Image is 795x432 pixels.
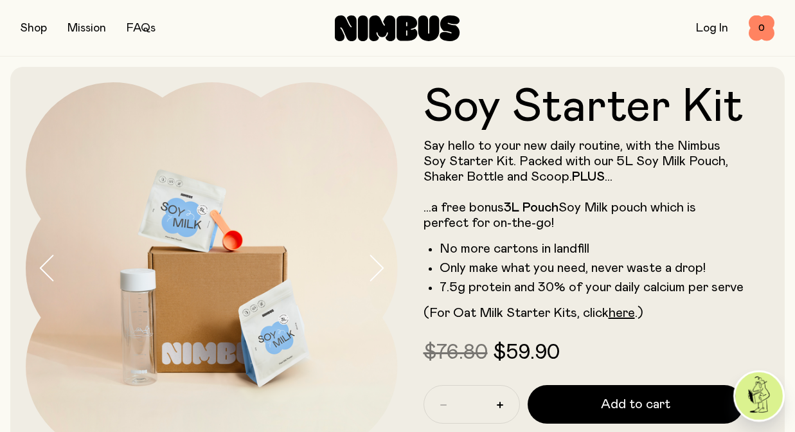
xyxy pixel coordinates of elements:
img: agent [735,372,783,420]
a: Log In [696,22,728,34]
span: $76.80 [424,343,488,363]
strong: 3L [504,201,519,214]
li: No more cartons in landfill [440,241,744,256]
button: 0 [749,15,774,41]
strong: Pouch [523,201,558,214]
h1: Soy Starter Kit [424,84,744,130]
span: Add to cart [601,395,670,413]
p: Say hello to your new daily routine, with the Nimbus Soy Starter Kit. Packed with our 5L Soy Milk... [424,138,744,231]
a: FAQs [127,22,156,34]
span: .) [635,307,643,319]
li: 7.5g protein and 30% of your daily calcium per serve [440,280,744,295]
button: Add to cart [528,385,744,424]
a: here [609,307,635,319]
strong: PLUS [572,170,605,183]
a: Mission [67,22,106,34]
span: $59.90 [493,343,560,363]
span: (For Oat Milk Starter Kits, click [424,307,609,319]
li: Only make what you need, never waste a drop! [440,260,744,276]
